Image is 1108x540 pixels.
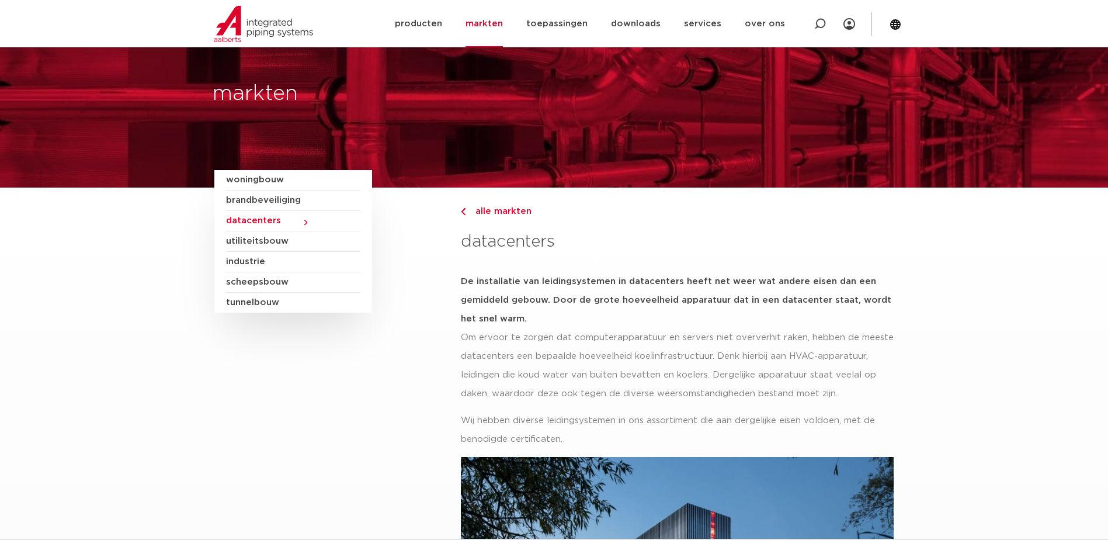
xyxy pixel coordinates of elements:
h5: De installatie van leidingsystemen in datacenters heeft net weer wat andere eisen dan een gemidde... [461,272,894,328]
a: tunnelbouw [226,293,360,313]
img: chevron-right.svg [461,208,466,216]
span: alle markten [468,207,532,216]
a: woningbouw [226,170,360,191]
h3: datacenters [461,230,894,254]
p: Om ervoor te zorgen dat computerapparatuur en servers niet oververhit raken, hebben de meeste dat... [461,328,894,403]
a: industrie [226,252,360,272]
h2: markten [213,80,548,108]
a: datacenters [226,211,360,231]
a: alle markten [461,205,894,219]
a: scheepsbouw [226,272,360,293]
p: Wij hebben diverse leidingsystemen in ons assortiment die aan dergelijke eisen voldoen, met de be... [461,411,894,449]
a: utiliteitsbouw [226,231,360,252]
a: brandbeveiliging [226,191,360,211]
